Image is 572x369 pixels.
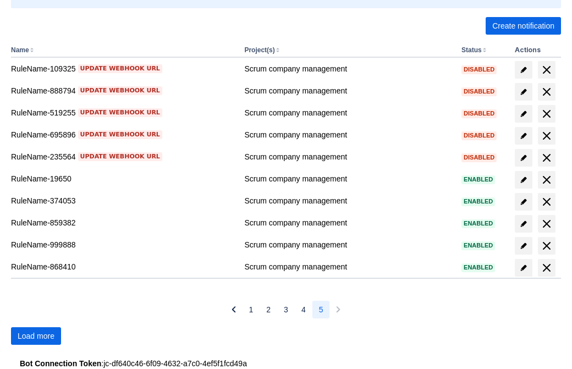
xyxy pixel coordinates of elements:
[244,129,453,140] div: Scrum company management
[243,301,260,318] button: Page 1
[492,17,554,35] span: Create notification
[540,151,553,164] span: delete
[519,153,528,162] span: edit
[461,89,497,95] span: Disabled
[540,217,553,230] span: delete
[519,241,528,250] span: edit
[295,301,312,318] button: Page 4
[461,111,497,117] span: Disabled
[461,155,497,161] span: Disabled
[312,301,330,318] button: Page 5
[461,243,495,249] span: Enabled
[519,87,528,96] span: edit
[540,239,553,252] span: delete
[461,177,495,183] span: Enabled
[277,301,295,318] button: Page 3
[80,108,160,117] span: Update webhook URL
[284,301,288,318] span: 3
[225,301,348,318] nav: Pagination
[519,109,528,118] span: edit
[244,195,453,206] div: Scrum company management
[18,327,54,345] span: Load more
[11,173,235,184] div: RuleName-19650
[11,327,61,345] button: Load more
[20,359,101,368] strong: Bot Connection Token
[11,151,235,162] div: RuleName-235564
[11,63,235,74] div: RuleName-109325
[461,67,497,73] span: Disabled
[11,239,235,250] div: RuleName-999888
[461,133,497,139] span: Disabled
[519,175,528,184] span: edit
[80,86,160,95] span: Update webhook URL
[244,239,453,250] div: Scrum company management
[11,85,235,96] div: RuleName-888794
[244,217,453,228] div: Scrum company management
[11,46,29,54] button: Name
[519,65,528,74] span: edit
[249,301,254,318] span: 1
[540,173,553,186] span: delete
[11,195,235,206] div: RuleName-374053
[80,152,160,161] span: Update webhook URL
[519,219,528,228] span: edit
[20,358,552,369] div: : jc-df640c46-6f09-4632-a7c0-4ef5f1fcd49a
[266,301,271,318] span: 2
[244,261,453,272] div: Scrum company management
[461,265,495,271] span: Enabled
[519,197,528,206] span: edit
[540,195,553,208] span: delete
[461,46,482,54] button: Status
[225,301,243,318] button: Previous
[11,129,235,140] div: RuleName-695896
[244,107,453,118] div: Scrum company management
[244,85,453,96] div: Scrum company management
[244,151,453,162] div: Scrum company management
[519,131,528,140] span: edit
[461,221,495,227] span: Enabled
[486,17,561,35] button: Create notification
[540,85,553,98] span: delete
[519,263,528,272] span: edit
[80,130,160,139] span: Update webhook URL
[329,301,347,318] button: Next
[244,46,274,54] button: Project(s)
[540,261,553,274] span: delete
[244,63,453,74] div: Scrum company management
[301,301,306,318] span: 4
[260,301,277,318] button: Page 2
[319,301,323,318] span: 5
[540,107,553,120] span: delete
[80,64,160,73] span: Update webhook URL
[540,63,553,76] span: delete
[244,173,453,184] div: Scrum company management
[510,43,561,58] th: Actions
[461,199,495,205] span: Enabled
[11,107,235,118] div: RuleName-519255
[11,261,235,272] div: RuleName-868410
[540,129,553,142] span: delete
[11,217,235,228] div: RuleName-859382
